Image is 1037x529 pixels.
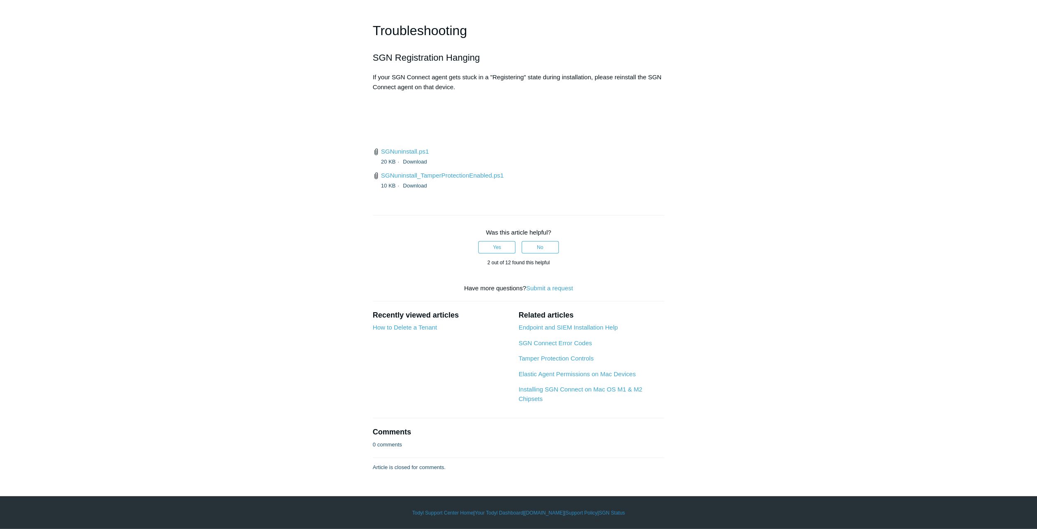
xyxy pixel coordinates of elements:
a: Submit a request [526,285,573,292]
a: Download [403,183,427,189]
a: Todyl Support Center Home [412,509,473,517]
div: | | | | [279,509,758,517]
a: SGNuninstall_TamperProtectionEnabled.ps1 [381,172,504,179]
span: 2 out of 12 found this helpful [487,260,550,266]
span: 20 KB [381,159,401,165]
a: Endpoint and SIEM Installation Help [518,324,617,331]
a: SGN Connect Error Codes [518,339,592,346]
a: Your Todyl Dashboard [474,509,523,517]
span: Was this article helpful? [486,229,551,236]
h2: Recently viewed articles [373,310,510,321]
a: Installing SGN Connect on Mac OS M1 & M2 Chipsets [518,386,642,402]
button: This article was not helpful [522,241,559,254]
a: Elastic Agent Permissions on Mac Devices [518,370,635,377]
a: How to Delete a Tenant [373,324,437,331]
h2: SGN Registration Hanging [373,50,665,65]
p: Article is closed for comments. [373,463,446,472]
a: SGN Status [599,509,625,517]
button: This article was helpful [478,241,515,254]
a: Download [403,159,427,165]
span: 10 KB [381,183,401,189]
div: Have more questions? [373,284,665,293]
span: If your SGN Connect agent gets stuck in a "Registering" state during installation, please reinsta... [373,74,662,90]
h2: Related articles [518,310,664,321]
a: Tamper Protection Controls [518,355,594,362]
a: Support Policy [565,509,597,517]
a: [DOMAIN_NAME] [524,509,564,517]
p: 0 comments [373,441,402,449]
h2: Comments [373,427,665,438]
a: SGNuninstall.ps1 [381,148,429,155]
h1: Troubleshooting [373,20,665,41]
